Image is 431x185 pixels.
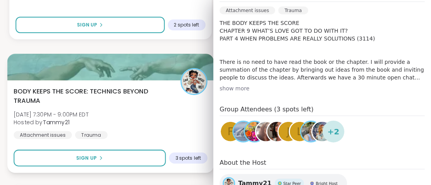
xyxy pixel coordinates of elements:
div: Attachment issues [220,7,275,14]
div: Attachment issues [14,131,72,139]
div: show more [220,85,425,92]
span: Sign Up [77,21,97,28]
span: 3 spots left [175,155,201,161]
a: F [220,121,241,143]
a: dodi [255,121,277,143]
img: Tammy21 [181,69,206,94]
div: Trauma [75,131,108,139]
img: LynnLG [301,122,321,141]
h4: Group Attendees (3 spots left) [220,105,425,116]
span: j [287,124,290,139]
span: 2 spots left [174,22,199,28]
b: Tammy21 [43,118,70,126]
span: Sign Up [76,155,97,162]
img: marsem [312,122,332,141]
span: F [228,124,234,139]
span: [DATE] 7:30PM - 9:00PM EDT [14,111,89,118]
button: Sign Up [16,17,165,33]
img: Suze03 [267,122,287,141]
button: Sign Up [14,150,166,167]
a: kathleenlynn [232,121,254,143]
img: kathleenlynn [234,122,253,141]
span: + 2 [328,126,340,137]
a: Meredith100 [244,121,265,143]
span: Hosted by [14,118,89,126]
a: LynnLG [300,121,322,143]
a: Suze03 [266,121,288,143]
a: L [289,121,311,143]
span: BODY KEEPS THE SCORE: TECHNICS BEYOND TRAUMA [14,86,171,106]
a: j [277,121,299,143]
img: Meredith100 [245,122,264,141]
div: Trauma [278,7,308,14]
h4: About the Host [220,158,425,169]
img: dodi [256,122,276,141]
a: marsem [311,121,333,143]
span: L [297,124,303,139]
p: THE BODY KEEPS THE SCORE CHAPTER 9 WHAT’S LOVE GOT TO DO WITH IT? PART 4 WHEN PROBLEMS ARE REALLY... [220,19,425,81]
